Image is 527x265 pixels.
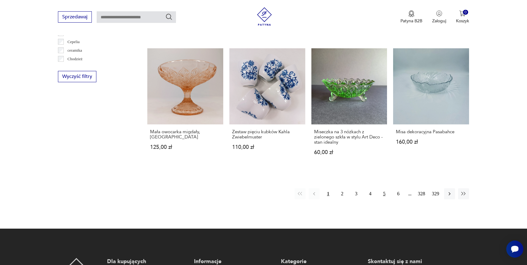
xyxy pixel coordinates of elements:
p: 125,00 zł [150,145,220,150]
p: Ćmielów [67,64,82,71]
div: 0 [463,10,468,15]
button: 2 [337,188,348,199]
p: Koszyk [456,18,469,24]
h3: Misa dekoracyjna Pasabahce [396,129,466,134]
h3: Miseczka na 3 nóżkach z zielonego szkła w stylu Art Deco - stan idealny [314,129,385,145]
p: Chodzież [67,56,82,62]
button: 4 [365,188,376,199]
button: Wyczyść filtry [58,71,96,82]
h3: Mała owocarka migdały, [GEOGRAPHIC_DATA] [150,129,220,140]
a: Miseczka na 3 nóżkach z zielonego szkła w stylu Art Deco - stan idealnyMiseczka na 3 nóżkach z zi... [311,48,387,167]
p: Zaloguj [432,18,446,24]
p: ceramika [67,47,82,54]
button: 5 [379,188,390,199]
button: Sprzedawaj [58,11,92,23]
a: Misa dekoracyjna PasabahceMisa dekoracyjna Pasabahce160,00 zł [393,48,469,167]
a: Zestaw pięciu kubków Kahla ZwiebelmusterZestaw pięciu kubków Kahla Zwiebelmuster110,00 zł [229,48,305,167]
button: 3 [351,188,362,199]
button: 0Koszyk [456,10,469,24]
button: Patyna B2B [400,10,422,24]
img: Ikona koszyka [459,10,465,17]
a: Sprzedawaj [58,15,92,20]
a: Mała owocarka migdały, ZąbkowiceMała owocarka migdały, [GEOGRAPHIC_DATA]125,00 zł [147,48,223,167]
button: Szukaj [165,13,173,20]
h3: Zestaw pięciu kubków Kahla Zwiebelmuster [232,129,303,140]
p: Cepelia [67,39,80,45]
button: 329 [430,188,441,199]
button: 6 [393,188,404,199]
button: Zaloguj [432,10,446,24]
p: 110,00 zł [232,145,303,150]
img: Ikonka użytkownika [436,10,442,17]
a: Ikona medaluPatyna B2B [400,10,422,24]
p: 160,00 zł [396,139,466,145]
button: 328 [416,188,427,199]
p: 60,00 zł [314,150,385,155]
img: Patyna - sklep z meblami i dekoracjami vintage [255,7,274,26]
p: Patyna B2B [400,18,422,24]
img: Ikona medalu [408,10,414,17]
button: 1 [323,188,334,199]
iframe: Smartsupp widget button [506,241,523,258]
